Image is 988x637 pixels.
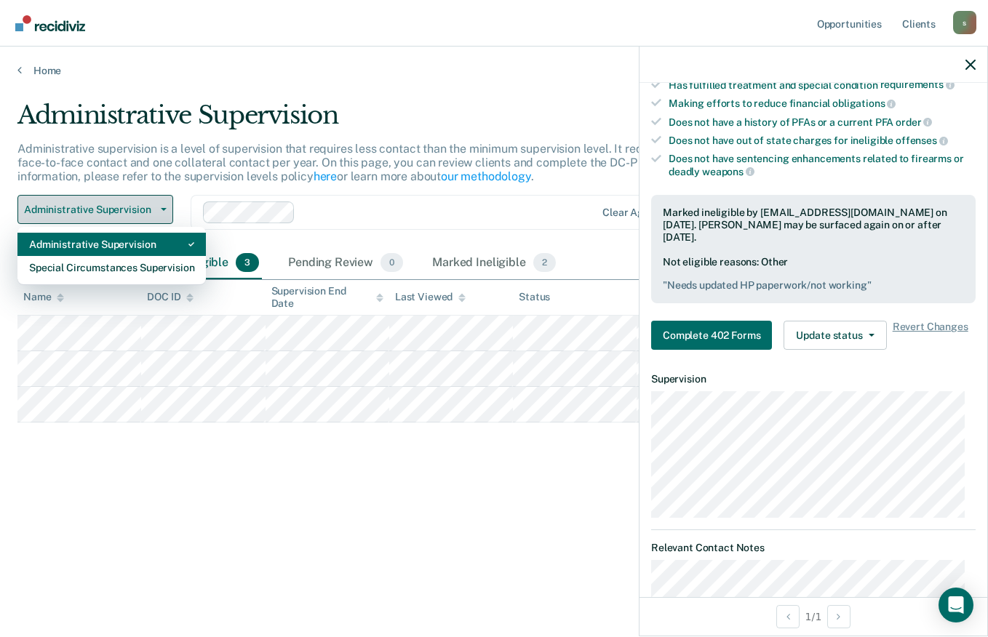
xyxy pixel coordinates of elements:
[29,256,194,279] div: Special Circumstances Supervision
[533,253,556,272] span: 2
[880,79,955,90] span: requirements
[17,64,971,77] a: Home
[669,134,976,147] div: Does not have out of state charges for ineligible
[651,373,976,385] dt: Supervision
[953,11,976,34] button: Profile dropdown button
[429,247,559,279] div: Marked Ineligible
[236,253,259,272] span: 3
[519,291,550,303] div: Status
[285,247,406,279] div: Pending Review
[669,79,976,92] div: Has fulfilled treatment and special condition
[669,153,976,177] div: Does not have sentencing enhancements related to firearms or deadly
[29,233,194,256] div: Administrative Supervision
[953,11,976,34] div: s
[381,253,403,272] span: 0
[939,588,973,622] div: Open Intercom Messenger
[663,279,964,292] pre: " Needs updated HP paperwork/not working "
[896,135,948,146] span: offenses
[602,207,664,219] div: Clear agents
[827,605,850,628] button: Next Opportunity
[776,605,800,628] button: Previous Opportunity
[23,291,64,303] div: Name
[663,207,964,243] div: Marked ineligible by [EMAIL_ADDRESS][DOMAIN_NAME] on [DATE]. [PERSON_NAME] may be surfaced again ...
[663,256,964,292] div: Not eligible reasons: Other
[17,100,759,142] div: Administrative Supervision
[147,291,194,303] div: DOC ID
[24,204,155,216] span: Administrative Supervision
[17,142,742,183] p: Administrative supervision is a level of supervision that requires less contact than the minimum ...
[651,542,976,554] dt: Relevant Contact Notes
[314,169,337,183] a: here
[395,291,466,303] div: Last Viewed
[702,166,754,177] span: weapons
[15,15,85,31] img: Recidiviz
[784,321,886,350] button: Update status
[651,321,772,350] button: Complete 402 Forms
[271,285,383,310] div: Supervision End Date
[651,321,778,350] a: Navigate to form link
[441,169,531,183] a: our methodology
[669,97,976,110] div: Making efforts to reduce financial
[669,116,976,129] div: Does not have a history of PFAs or a current PFA order
[640,597,987,636] div: 1 / 1
[893,321,968,350] span: Revert Changes
[832,97,896,109] span: obligations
